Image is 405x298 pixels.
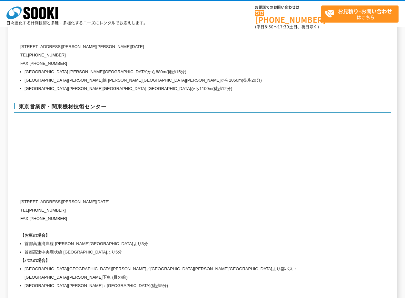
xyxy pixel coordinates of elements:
p: 日々進化する計測技術と多種・多様化するニーズにレンタルでお応えします。 [6,21,148,25]
li: [GEOGRAPHIC_DATA][GEOGRAPHIC_DATA][PERSON_NAME]／[GEOGRAPHIC_DATA][PERSON_NAME][GEOGRAPHIC_DATA]より... [25,265,330,282]
li: [GEOGRAPHIC_DATA][PERSON_NAME]線 [PERSON_NAME][GEOGRAPHIC_DATA][PERSON_NAME]から1050m(徒歩20分) [25,76,330,84]
p: TEL [20,51,330,59]
h1: 【バスの場合】 [20,256,330,265]
span: お電話でのお問い合わせは [255,5,321,9]
li: [GEOGRAPHIC_DATA] [PERSON_NAME][GEOGRAPHIC_DATA]から880m(徒歩15分) [25,68,330,76]
h1: 【お車の場合】 [20,231,330,240]
li: 首都高速湾岸線 [PERSON_NAME][GEOGRAPHIC_DATA]より3分 [25,240,330,248]
li: [GEOGRAPHIC_DATA][PERSON_NAME][GEOGRAPHIC_DATA] [GEOGRAPHIC_DATA]から1100m(徒歩12分) [25,84,330,93]
p: FAX [PHONE_NUMBER] [20,59,330,68]
p: TEL [20,206,330,214]
p: [STREET_ADDRESS][PERSON_NAME][PERSON_NAME][DATE] [20,43,330,51]
strong: お見積り･お問い合わせ [338,7,392,15]
h3: 東京営業所・関東機材技術センター [14,103,391,114]
li: 首都高速中央環状線 [GEOGRAPHIC_DATA]より5分 [25,248,330,256]
li: [GEOGRAPHIC_DATA][PERSON_NAME]：[GEOGRAPHIC_DATA](徒歩5分) [25,282,330,290]
span: 8:50 [265,24,274,30]
a: [PHONE_NUMBER] [28,208,66,213]
a: [PHONE_NUMBER] [255,10,321,23]
a: お見積り･お問い合わせはこちら [321,5,399,23]
span: (平日 ～ 土日、祝日除く) [255,24,319,30]
span: 17:30 [278,24,289,30]
p: [STREET_ADDRESS][PERSON_NAME][DATE] [20,198,330,206]
a: [PHONE_NUMBER] [28,53,66,57]
p: FAX [PHONE_NUMBER] [20,214,330,223]
span: はこちら [325,6,398,22]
